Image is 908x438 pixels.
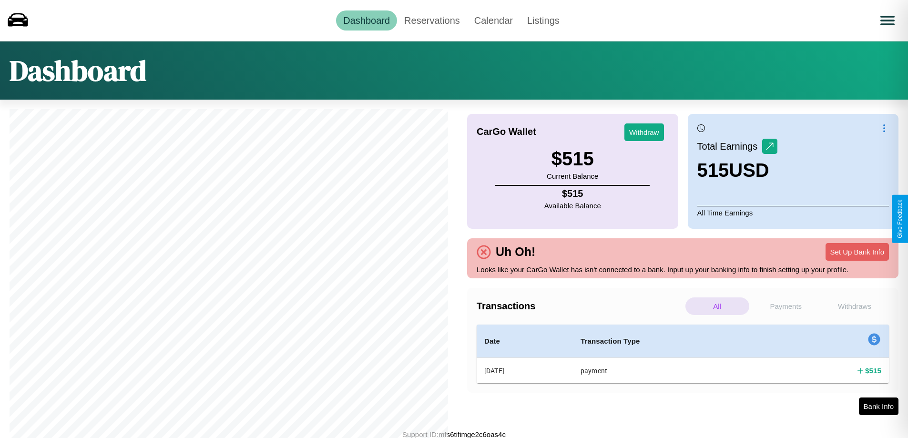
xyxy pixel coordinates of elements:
p: All Time Earnings [697,206,889,219]
p: Looks like your CarGo Wallet has isn't connected to a bank. Input up your banking info to finish ... [477,263,889,276]
th: [DATE] [477,358,573,384]
h4: Transaction Type [581,336,769,347]
button: Bank Info [859,397,898,415]
h4: Transactions [477,301,683,312]
button: Open menu [874,7,901,34]
a: Reservations [397,10,467,31]
h3: 515 USD [697,160,778,181]
th: payment [573,358,777,384]
button: Withdraw [624,123,664,141]
h1: Dashboard [10,51,146,90]
h4: $ 515 [544,188,601,199]
button: Set Up Bank Info [826,243,889,261]
h4: Date [484,336,565,347]
p: Available Balance [544,199,601,212]
a: Dashboard [336,10,397,31]
p: Total Earnings [697,138,763,155]
table: simple table [477,325,889,383]
div: Give Feedback [897,200,903,238]
p: Withdraws [823,297,887,315]
h3: $ 515 [547,148,598,170]
p: All [685,297,749,315]
p: Current Balance [547,170,598,183]
a: Calendar [467,10,520,31]
h4: CarGo Wallet [477,126,536,137]
p: Payments [754,297,818,315]
h4: Uh Oh! [491,245,540,259]
a: Listings [520,10,567,31]
h4: $ 515 [865,366,881,376]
